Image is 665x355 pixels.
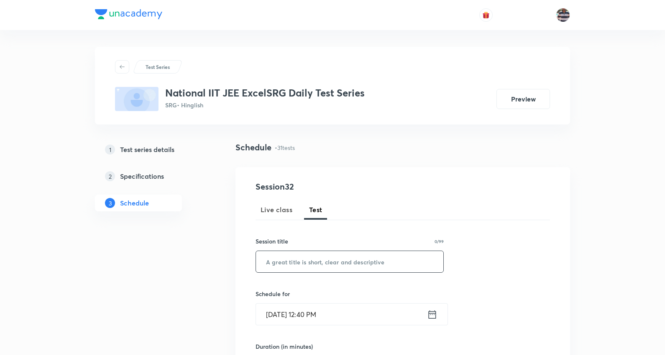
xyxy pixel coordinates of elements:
img: Company Logo [95,9,162,19]
h6: Schedule for [256,289,444,298]
button: avatar [479,8,493,22]
span: Test [309,205,322,215]
h4: Schedule [235,141,271,154]
span: Live class [261,205,292,215]
p: 2 [105,171,115,181]
p: 3 [105,198,115,208]
h5: Test series details [120,145,174,155]
img: avatar [482,11,490,19]
img: fallback-thumbnail.png [115,87,159,111]
img: jugraj singh [556,8,570,22]
input: A great title is short, clear and descriptive [256,251,443,272]
button: Preview [496,89,550,109]
p: Test Series [146,63,170,71]
h4: Session 32 [256,180,408,193]
h6: Duration (in minutes) [256,342,313,351]
h6: Session title [256,237,288,246]
p: 1 [105,145,115,155]
h5: Schedule [120,198,149,208]
p: 0/99 [435,239,444,243]
h3: National IIT JEE ExcelSRG Daily Test Series [165,87,365,99]
a: 2Specifications [95,168,209,185]
p: • 31 tests [275,143,295,152]
a: 1Test series details [95,141,209,158]
h5: Specifications [120,171,164,181]
p: SRG • Hinglish [165,101,365,109]
a: Company Logo [95,9,162,21]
